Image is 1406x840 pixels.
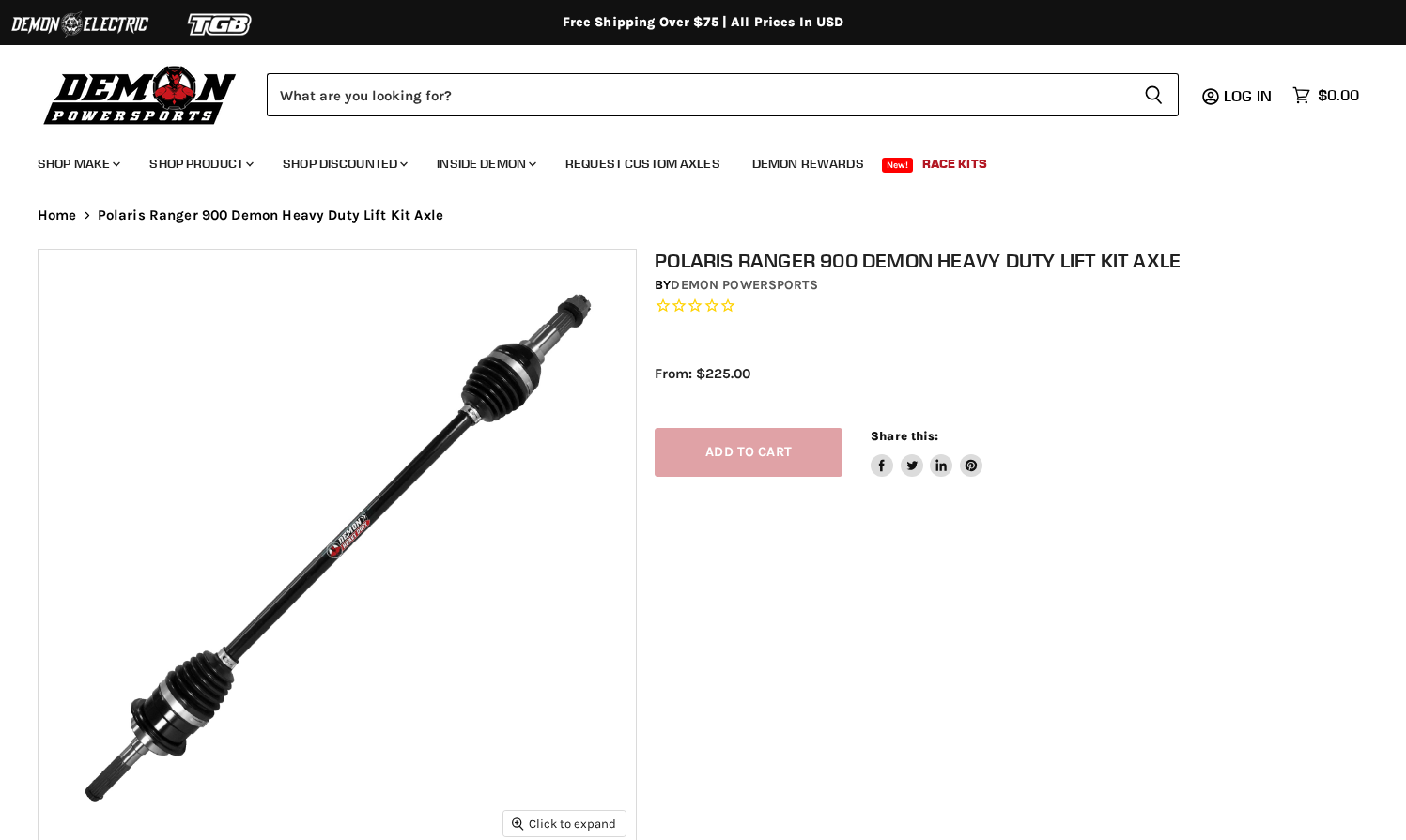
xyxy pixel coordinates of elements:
a: Shop Discounted [269,145,419,183]
img: Demon Powersports [38,61,243,128]
img: TGB Logo 2 [150,7,291,42]
a: Request Custom Axles [551,145,734,183]
a: Demon Rewards [738,145,878,183]
a: $0.00 [1283,82,1368,109]
span: Click to expand [512,817,616,831]
a: Inside Demon [423,145,548,183]
span: Polaris Ranger 900 Demon Heavy Duty Lift Kit Axle [98,207,443,223]
span: New! [882,158,914,173]
a: Shop Product [135,145,265,183]
h1: Polaris Ranger 900 Demon Heavy Duty Lift Kit Axle [655,249,1386,272]
span: $0.00 [1318,86,1359,104]
span: Share this: [871,429,938,443]
button: Click to expand [503,811,626,836]
input: Search [267,73,1129,116]
ul: Main menu [23,137,1354,183]
div: by [655,275,1386,296]
a: Log in [1215,87,1283,104]
a: Shop Make [23,145,131,183]
span: Log in [1224,86,1272,105]
button: Search [1129,73,1179,116]
a: Home [38,207,77,223]
a: Demon Powersports [671,277,817,293]
span: From: $225.00 [655,365,750,382]
form: Product [267,73,1179,116]
img: Demon Electric Logo 2 [9,7,150,42]
aside: Share this: [871,428,982,478]
span: Rated 0.0 out of 5 stars 0 reviews [655,297,1386,316]
a: Race Kits [908,145,1001,183]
